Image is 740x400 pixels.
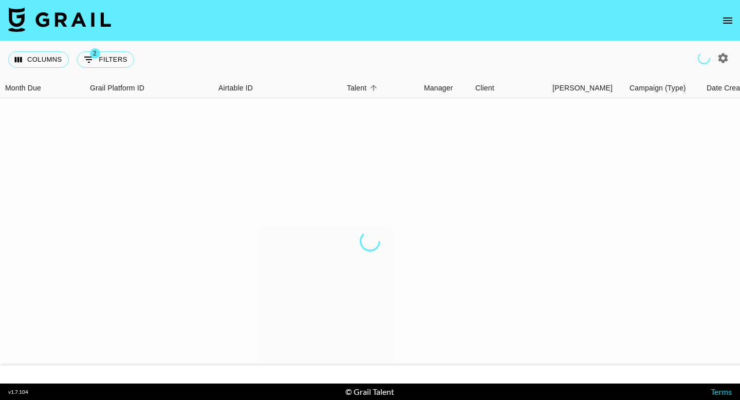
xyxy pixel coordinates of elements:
[5,78,41,98] div: Month Due
[90,78,144,98] div: Grail Platform ID
[711,387,732,396] a: Terms
[424,78,453,98] div: Manager
[630,78,686,98] div: Campaign (Type)
[624,78,701,98] div: Campaign (Type)
[213,78,342,98] div: Airtable ID
[697,51,711,65] span: Refreshing clients, managers, users, talent, campaigns...
[345,387,394,397] div: © Grail Talent
[366,81,381,95] button: Sort
[475,78,494,98] div: Client
[717,10,738,31] button: open drawer
[8,51,69,68] button: Select columns
[347,78,366,98] div: Talent
[90,48,100,59] span: 2
[77,51,134,68] button: Show filters
[8,7,111,32] img: Grail Talent
[8,389,28,395] div: v 1.7.104
[547,78,624,98] div: Booker
[552,78,613,98] div: [PERSON_NAME]
[85,78,213,98] div: Grail Platform ID
[470,78,547,98] div: Client
[218,78,253,98] div: Airtable ID
[342,78,419,98] div: Talent
[419,78,470,98] div: Manager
